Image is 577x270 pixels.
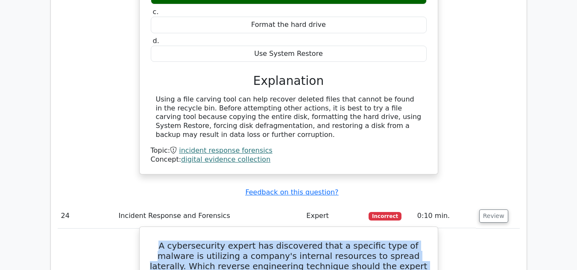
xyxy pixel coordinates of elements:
[151,155,427,164] div: Concept:
[156,74,422,88] h3: Explanation
[153,8,159,16] span: c.
[179,146,272,154] a: incident response forensics
[58,204,115,228] td: 24
[369,212,401,221] span: Incorrect
[151,146,427,155] div: Topic:
[245,188,338,196] a: Feedback on this question?
[151,17,427,33] div: Format the hard drive
[151,46,427,62] div: Use System Restore
[153,37,159,45] span: d.
[115,204,303,228] td: Incident Response and Forensics
[479,209,508,223] button: Review
[156,95,422,139] div: Using a file carving tool can help recover deleted files that cannot be found in the recycle bin....
[414,204,476,228] td: 0:10 min.
[181,155,270,163] a: digital evidence collection
[303,204,365,228] td: Expert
